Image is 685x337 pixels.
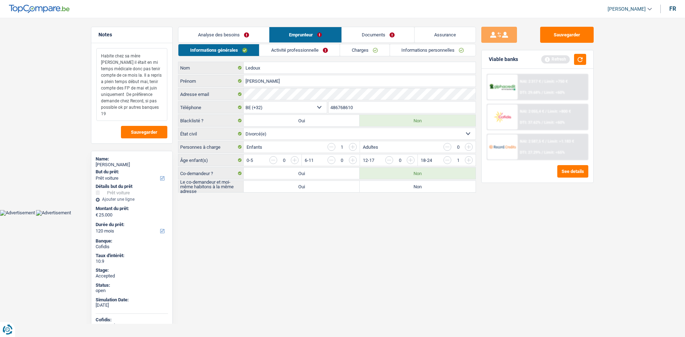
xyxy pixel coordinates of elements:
label: Le co-demandeur et moi-même habitons à la même adresse [178,181,244,192]
div: Taux d'intérêt: [96,253,168,259]
a: Charges [340,44,390,56]
span: Sauvegarder [131,130,157,134]
label: Enfants [247,145,262,149]
input: 401020304 [329,102,476,113]
span: DTI: 27.29% [520,150,541,155]
div: Cofidis: [96,317,168,323]
button: Sauvegarder [121,126,167,138]
div: Ajouter une ligne [96,197,168,202]
label: Oui [244,168,360,179]
label: Oui [244,181,360,192]
span: / [545,139,547,144]
div: Banque: [96,238,168,244]
span: Limit: >750 € [544,79,568,84]
img: AlphaCredit [489,83,516,91]
div: Cofidis [96,244,168,250]
span: Limit: >1.183 € [548,139,574,144]
div: 0 [281,158,287,163]
a: Documents [342,27,414,42]
span: / [542,79,543,84]
button: Sauvegarder [540,27,594,43]
label: Non [360,168,476,179]
img: TopCompare Logo [9,5,70,13]
label: Adresse email [178,88,244,100]
span: Limit: <60% [544,90,565,95]
button: See details [557,165,588,178]
label: Nom [178,62,244,73]
label: Durée du prêt: [96,222,167,228]
div: Stage: [96,267,168,273]
img: Cofidis [489,110,516,123]
div: Refresh [541,55,570,63]
span: / [542,150,543,155]
span: Limit: >800 € [548,109,571,114]
a: Emprunteur [269,27,342,42]
label: Personnes à charge [178,141,244,153]
div: [DATE] [96,302,168,308]
label: Non [360,115,476,126]
label: Blacklisté ? [178,115,244,126]
div: Name: [96,156,168,162]
span: NAI: 2 587,5 € [520,139,544,144]
span: / [545,109,547,114]
a: Assurance [415,27,476,42]
div: [PERSON_NAME] [96,162,168,168]
a: Informations générales [178,44,259,56]
label: Âge enfant(s) [178,154,244,166]
span: NAI: 2 317 € [520,79,541,84]
div: Accepted [96,323,168,328]
span: [PERSON_NAME] [608,6,646,12]
div: Viable banks [489,56,518,62]
label: Adultes [363,145,378,149]
span: / [542,90,543,95]
label: Prénom [178,75,244,87]
a: Analyse des besoins [178,27,269,42]
a: [PERSON_NAME] [602,3,652,15]
h5: Notes [98,32,165,38]
span: Limit: <65% [544,150,565,155]
img: Record Credits [489,140,516,153]
div: Status: [96,282,168,288]
div: Détails but du prêt [96,184,168,189]
div: fr [669,5,676,12]
a: Activité professionnelle [259,44,340,56]
span: € [96,212,98,218]
span: / [542,120,543,125]
div: 1 [339,145,345,149]
label: Montant du prêt: [96,206,167,211]
div: open [96,288,168,293]
div: 10.9 [96,259,168,264]
label: État civil [178,128,244,139]
div: Simulation Date: [96,297,168,303]
a: Informations personnelles [390,44,476,56]
label: Non [360,181,476,192]
label: 0-5 [247,158,253,163]
label: Co-demandeur ? [178,168,244,179]
div: Accepted [96,273,168,279]
label: Téléphone [178,102,244,113]
img: Advertisement [36,210,71,216]
div: 0 [455,145,461,149]
span: Limit: <60% [544,120,565,125]
span: DTI: 29.68% [520,90,541,95]
label: But du prêt: [96,169,167,175]
label: Oui [244,115,360,126]
span: NAI: 2 055,4 € [520,109,544,114]
span: DTI: 37.62% [520,120,541,125]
